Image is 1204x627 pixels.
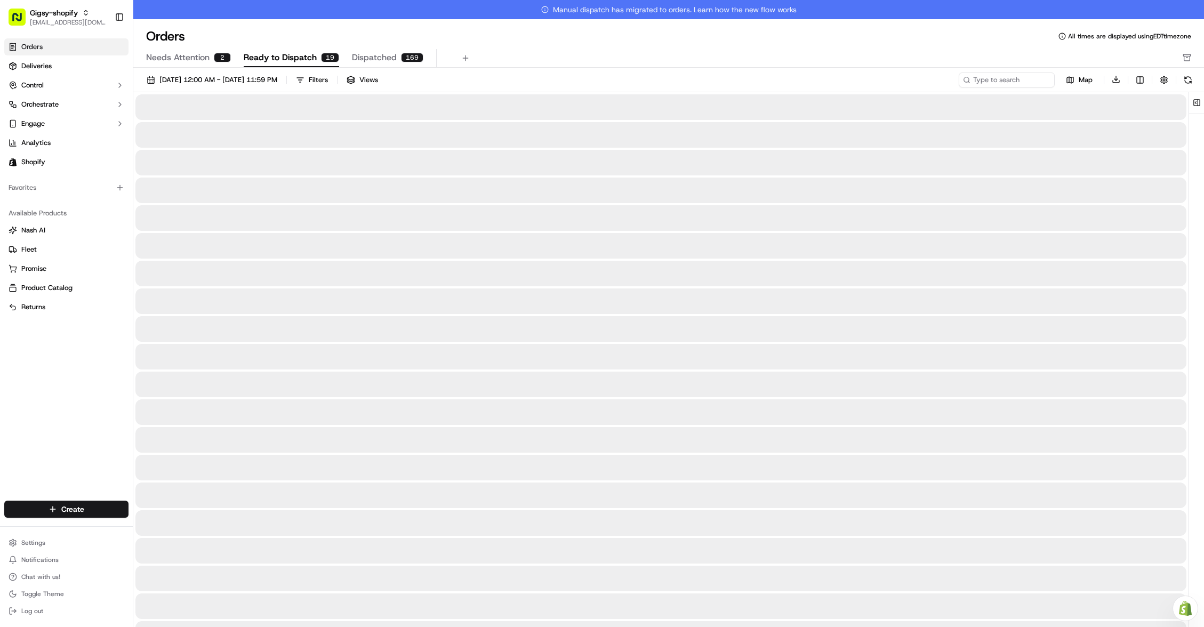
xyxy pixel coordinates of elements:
div: 2 [214,53,231,62]
button: Nash AI [4,222,129,239]
a: Fleet [9,245,124,254]
button: Views [342,73,383,87]
button: [DATE] 12:00 AM - [DATE] 11:59 PM [142,73,282,87]
button: Filters [291,73,333,87]
h1: Orders [146,28,185,45]
div: Favorites [4,179,129,196]
span: Needs Attention [146,51,210,64]
a: Product Catalog [9,283,124,293]
span: Orchestrate [21,100,59,109]
button: Gigsy-shopify [30,7,78,18]
span: Toggle Theme [21,590,64,598]
button: Control [4,77,129,94]
span: Map [1079,75,1093,85]
img: Shopify logo [9,158,17,166]
button: Gigsy-shopify[EMAIL_ADDRESS][DOMAIN_NAME] [4,4,110,30]
button: Refresh [1181,73,1195,87]
span: Log out [21,607,43,615]
button: Fleet [4,241,129,258]
span: Returns [21,302,45,312]
button: Toggle Theme [4,586,129,601]
button: Map [1059,74,1099,86]
span: Chat with us! [21,573,60,581]
span: Shopify [21,157,45,167]
div: 169 [401,53,423,62]
button: Returns [4,299,129,316]
button: [EMAIL_ADDRESS][DOMAIN_NAME] [30,18,106,27]
button: Settings [4,535,129,550]
div: Filters [309,75,328,85]
span: Nash AI [21,226,45,235]
span: Promise [21,264,46,274]
button: Create [4,501,129,518]
span: Fleet [21,245,37,254]
a: Returns [9,302,124,312]
span: Orders [21,42,43,52]
span: Dispatched [352,51,397,64]
div: Available Products [4,205,129,222]
span: All times are displayed using EDT timezone [1068,32,1191,41]
button: Orchestrate [4,96,129,113]
button: Promise [4,260,129,277]
span: Create [61,504,84,515]
a: Promise [9,264,124,274]
span: Analytics [21,138,51,148]
input: Type to search [959,73,1055,87]
button: Product Catalog [4,279,129,296]
button: Chat with us! [4,569,129,584]
a: Nash AI [9,226,124,235]
span: Deliveries [21,61,52,71]
span: Ready to Dispatch [244,51,317,64]
a: Orders [4,38,129,55]
a: Shopify [4,154,129,171]
button: Notifications [4,552,129,567]
span: Product Catalog [21,283,73,293]
span: [DATE] 12:00 AM - [DATE] 11:59 PM [159,75,277,85]
span: Settings [21,538,45,547]
a: Deliveries [4,58,129,75]
span: Engage [21,119,45,128]
div: 19 [321,53,339,62]
span: Views [359,75,378,85]
a: Analytics [4,134,129,151]
span: Notifications [21,556,59,564]
button: Log out [4,604,129,618]
button: Engage [4,115,129,132]
span: Manual dispatch has migrated to orders. Learn how the new flow works [541,4,797,15]
span: Control [21,81,44,90]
